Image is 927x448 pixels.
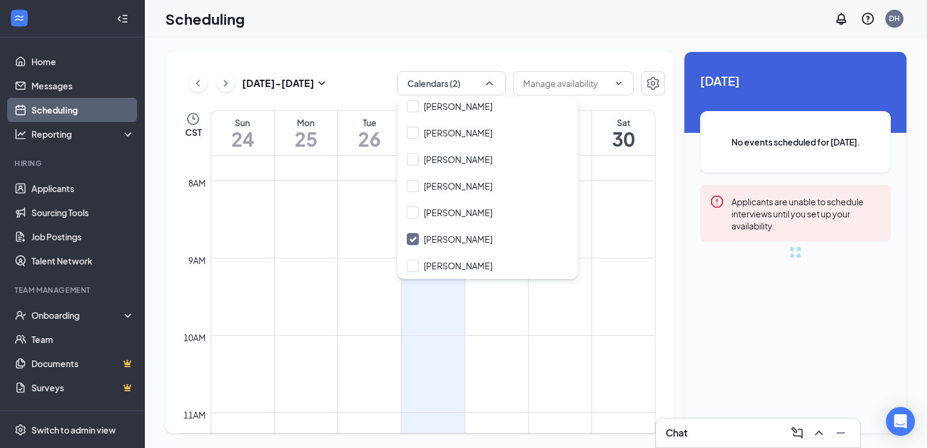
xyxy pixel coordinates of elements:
[483,77,495,89] svg: ChevronUp
[314,76,329,91] svg: SmallChevronDown
[592,129,655,149] h1: 30
[731,194,881,232] div: Applicants are unable to schedule interviews until you set up your availability.
[31,424,116,436] div: Switch to admin view
[592,110,655,155] a: August 30, 2025
[14,285,132,295] div: Team Management
[31,176,135,200] a: Applicants
[614,78,623,88] svg: ChevronDown
[14,128,27,140] svg: Analysis
[181,331,208,344] div: 10am
[338,129,401,149] h1: 26
[186,112,200,126] svg: Clock
[700,71,891,90] span: [DATE]
[13,12,25,24] svg: WorkstreamLogo
[186,254,208,267] div: 9am
[211,117,274,129] div: Sun
[831,423,850,443] button: Minimize
[31,309,124,321] div: Onboarding
[275,110,337,155] a: August 25, 2025
[710,194,724,209] svg: Error
[192,76,204,91] svg: ChevronLeft
[31,200,135,225] a: Sourcing Tools
[217,74,235,92] button: ChevronRight
[181,408,208,421] div: 11am
[790,426,804,440] svg: ComposeMessage
[834,11,849,26] svg: Notifications
[14,424,27,436] svg: Settings
[31,74,135,98] a: Messages
[189,74,207,92] button: ChevronLeft
[31,225,135,249] a: Job Postings
[812,426,826,440] svg: ChevronUp
[833,426,848,440] svg: Minimize
[31,249,135,273] a: Talent Network
[220,76,232,91] svg: ChevronRight
[275,117,337,129] div: Mon
[31,98,135,122] a: Scheduling
[31,327,135,351] a: Team
[886,407,915,436] div: Open Intercom Messenger
[338,117,401,129] div: Tue
[211,129,274,149] h1: 24
[861,11,875,26] svg: QuestionInfo
[185,126,202,138] span: CST
[242,77,314,90] h3: [DATE] - [DATE]
[889,13,900,24] div: DH
[646,76,660,91] svg: Settings
[592,117,655,129] div: Sat
[211,110,274,155] a: August 24, 2025
[31,128,135,140] div: Reporting
[116,13,129,25] svg: Collapse
[14,158,132,168] div: Hiring
[31,376,135,400] a: SurveysCrown
[14,309,27,321] svg: UserCheck
[186,176,208,190] div: 8am
[338,110,401,155] a: August 26, 2025
[397,71,506,95] button: Calendars (2)ChevronUp
[165,8,245,29] h1: Scheduling
[641,71,665,95] button: Settings
[275,129,337,149] h1: 25
[809,423,829,443] button: ChevronUp
[523,77,609,90] input: Manage availability
[724,135,867,149] span: No events scheduled for [DATE].
[666,426,687,440] h3: Chat
[31,50,135,74] a: Home
[788,423,807,443] button: ComposeMessage
[31,351,135,376] a: DocumentsCrown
